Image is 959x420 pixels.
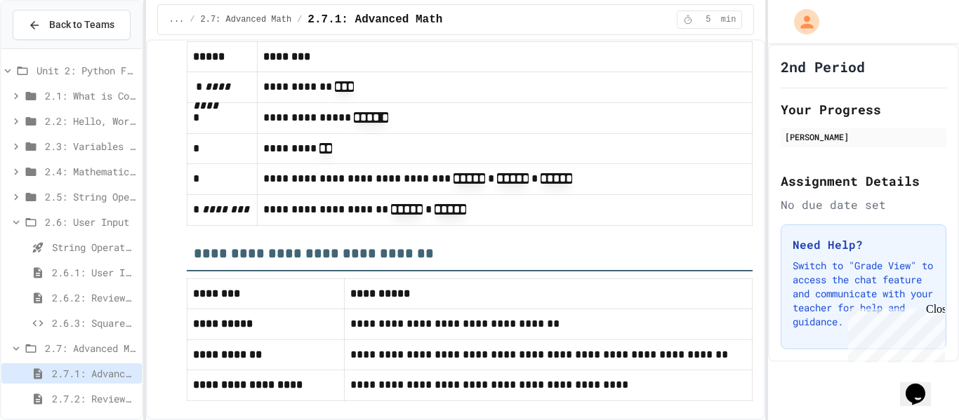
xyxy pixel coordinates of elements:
h2: Assignment Details [781,171,946,191]
span: 2.6.2: Review - User Input [52,290,136,305]
span: / [297,14,302,25]
div: [PERSON_NAME] [785,130,942,143]
span: 2.6: User Input [45,215,136,229]
span: 2.5: String Operators [45,189,136,204]
iframe: chat widget [900,364,945,406]
span: / [190,14,194,25]
span: 5 [697,14,720,25]
span: ... [169,14,185,25]
div: My Account [779,6,823,38]
span: 2.6.3: Squares and Circles [52,316,136,330]
span: String Operators - Quiz [52,240,136,255]
span: 2.2: Hello, World! [45,114,136,128]
h1: 2nd Period [781,57,865,76]
button: Back to Teams [13,10,131,40]
iframe: chat widget [842,303,945,363]
span: 2.6.1: User Input [52,265,136,280]
span: 2.3: Variables and Data Types [45,139,136,154]
span: 2.4: Mathematical Operators [45,164,136,179]
h3: Need Help? [793,236,934,253]
span: 2.1: What is Code? [45,88,136,103]
span: min [721,14,736,25]
span: Unit 2: Python Fundamentals [37,63,136,78]
div: Chat with us now!Close [6,6,97,89]
div: No due date set [781,196,946,213]
span: 2.7.1: Advanced Math [52,366,136,381]
p: Switch to "Grade View" to access the chat feature and communicate with your teacher for help and ... [793,259,934,329]
span: 2.7.1: Advanced Math [307,11,442,28]
span: Back to Teams [49,18,114,32]
span: 2.7.2: Review - Advanced Math [52,391,136,406]
span: 2.7: Advanced Math [201,14,292,25]
span: 2.7: Advanced Math [45,341,136,355]
h2: Your Progress [781,100,946,119]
